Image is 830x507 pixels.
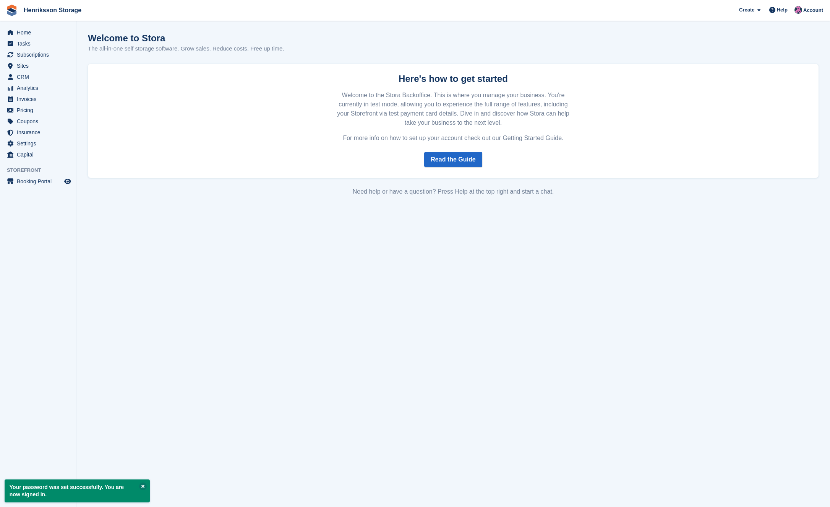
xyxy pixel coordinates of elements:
[7,166,76,174] span: Storefront
[794,6,802,14] img: Isak Martinelle
[4,49,72,60] a: menu
[332,134,574,143] p: For more info on how to set up your account check out our Getting Started Guide.
[17,138,63,149] span: Settings
[17,94,63,104] span: Invoices
[88,44,284,53] p: The all-in-one self storage software. Grow sales. Reduce costs. Free up time.
[17,149,63,160] span: Capital
[4,38,72,49] a: menu
[88,33,284,43] h1: Welcome to Stora
[17,27,63,38] span: Home
[424,152,482,167] a: Read the Guide
[4,105,72,116] a: menu
[4,116,72,127] a: menu
[803,7,823,14] span: Account
[6,5,18,16] img: stora-icon-8386f47178a22dfd0bd8f6a31ec36ba5ce8667c1dd55bd0f319d3a0aa187defe.svg
[4,83,72,93] a: menu
[5,479,150,502] p: Your password was set successfully. You are now signed in.
[63,177,72,186] a: Preview store
[4,138,72,149] a: menu
[4,72,72,82] a: menu
[332,91,574,127] p: Welcome to the Stora Backoffice. This is where you manage your business. You're currently in test...
[739,6,754,14] span: Create
[17,105,63,116] span: Pricing
[17,38,63,49] span: Tasks
[4,127,72,138] a: menu
[17,60,63,71] span: Sites
[4,27,72,38] a: menu
[4,94,72,104] a: menu
[17,83,63,93] span: Analytics
[17,116,63,127] span: Coupons
[17,176,63,187] span: Booking Portal
[399,73,508,84] strong: Here's how to get started
[4,149,72,160] a: menu
[4,176,72,187] a: menu
[17,49,63,60] span: Subscriptions
[17,72,63,82] span: CRM
[777,6,788,14] span: Help
[88,187,819,196] div: Need help or have a question? Press Help at the top right and start a chat.
[4,60,72,71] a: menu
[17,127,63,138] span: Insurance
[21,4,84,16] a: Henriksson Storage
